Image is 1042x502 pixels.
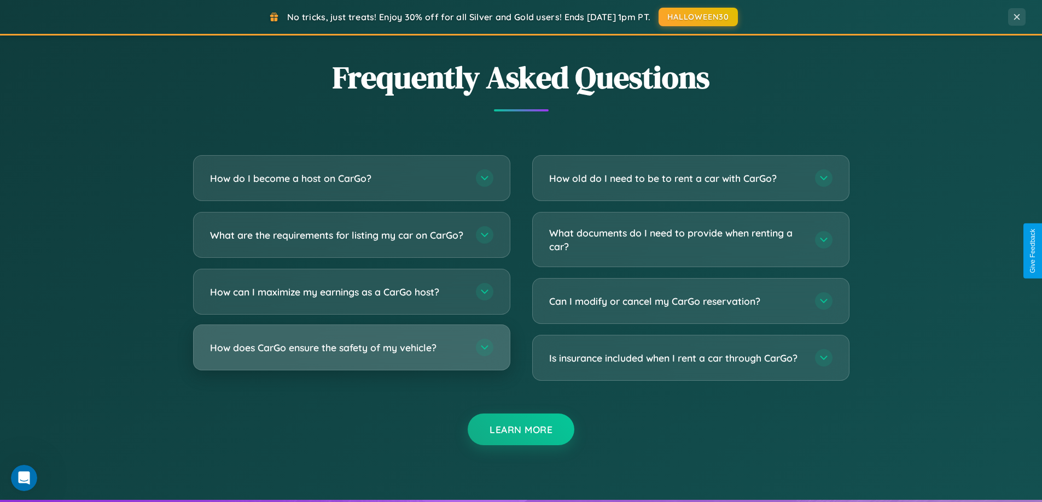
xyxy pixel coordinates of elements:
h3: How old do I need to be to rent a car with CarGo? [549,172,804,185]
h3: What documents do I need to provide when renting a car? [549,226,804,253]
div: Give Feedback [1029,229,1037,273]
h3: What are the requirements for listing my car on CarGo? [210,228,465,242]
h3: Is insurance included when I rent a car through CarGo? [549,351,804,365]
button: Learn More [468,414,574,445]
h3: Can I modify or cancel my CarGo reservation? [549,294,804,308]
span: No tricks, just treats! Enjoy 30% off for all Silver and Gold users! Ends [DATE] 1pm PT. [287,11,650,22]
iframe: Intercom live chat [11,465,37,491]
h2: Frequently Asked Questions [193,56,849,98]
h3: How do I become a host on CarGo? [210,172,465,185]
h3: How can I maximize my earnings as a CarGo host? [210,285,465,299]
h3: How does CarGo ensure the safety of my vehicle? [210,341,465,355]
button: HALLOWEEN30 [659,8,738,26]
